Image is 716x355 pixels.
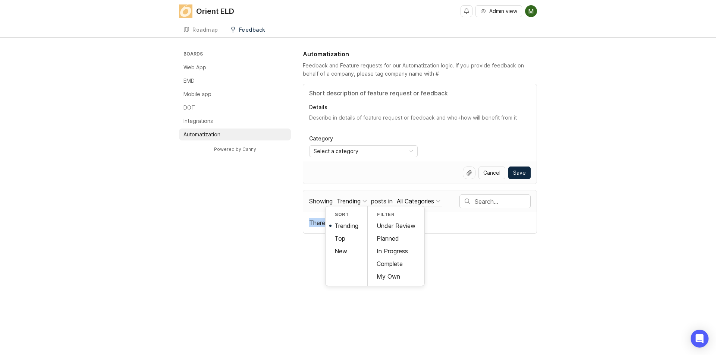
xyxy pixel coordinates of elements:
[303,212,537,233] div: There are no posts.
[337,197,361,205] div: Trending
[335,196,368,206] button: Showing
[303,50,349,58] h1: Automatization
[508,167,531,179] button: Save
[309,89,531,98] input: Title
[326,245,367,257] div: New
[395,196,442,206] button: posts in
[196,7,234,15] div: Orient ELD
[397,197,434,205] div: All Categories
[309,197,333,205] span: Showing
[368,219,424,232] div: Under Review
[475,197,530,206] input: Search…
[475,5,522,17] button: Admin view
[179,115,291,127] a: Integrations
[179,61,291,73] a: Web App
[368,270,424,283] div: My Own
[179,75,291,87] a: EMD
[483,169,500,177] span: Cancel
[179,129,291,140] a: Automatization
[183,131,220,138] p: Automatization
[326,232,367,245] div: Top
[368,209,424,219] div: Filter
[405,148,417,154] svg: toggle icon
[525,5,537,17] img: MGK ELD Technical Support
[314,147,358,155] span: Select a category
[309,145,418,157] div: toggle menu
[368,257,424,270] div: Complete
[183,64,206,71] p: Web App
[226,22,270,38] a: Feedback
[461,5,472,17] button: Notifications
[368,245,424,257] div: In Progress
[183,117,213,125] p: Integrations
[371,197,393,205] span: posts in
[183,104,195,111] p: DOT
[239,27,266,32] div: Feedback
[513,169,526,177] span: Save
[309,114,531,129] textarea: Details
[326,209,367,219] div: Sort
[179,102,291,114] a: DOT
[213,145,257,153] a: Powered by Canny
[192,27,218,32] div: Roadmap
[368,232,424,245] div: Planned
[179,4,192,18] img: Orient ELD logo
[326,219,367,232] div: Trending
[309,135,418,142] p: Category
[179,88,291,100] a: Mobile app
[182,50,291,60] h3: Boards
[309,104,531,111] p: Details
[303,61,537,78] div: Feedback and Feature requests for our Automatization logic. If you provide feedback on behalf of ...
[183,91,211,98] p: Mobile app
[489,7,517,15] span: Admin view
[478,167,505,179] button: Cancel
[183,77,195,85] p: EMD
[179,22,223,38] a: Roadmap
[691,330,709,348] div: Open Intercom Messenger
